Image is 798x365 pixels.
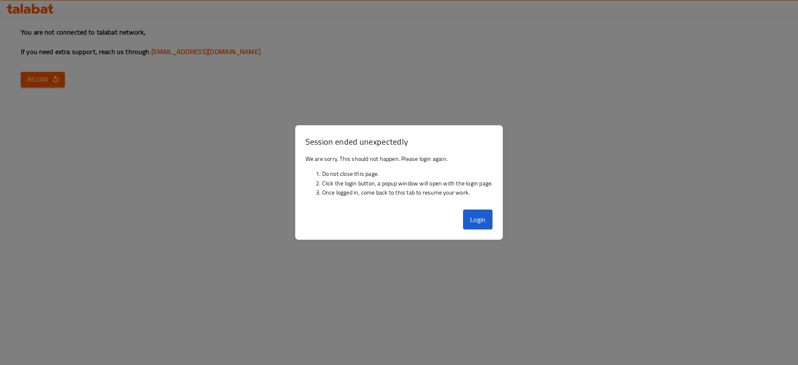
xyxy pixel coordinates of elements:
[296,151,503,207] div: We are sorry. This should not happen. Please login again.
[463,210,493,229] button: Login
[322,169,493,178] li: Do not close this page.
[322,179,493,188] li: Click the login button, a popup window will open with the login page.
[305,136,493,148] h3: Session ended unexpectedly
[322,188,493,197] li: Once logged in, come back to this tab to resume your work.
